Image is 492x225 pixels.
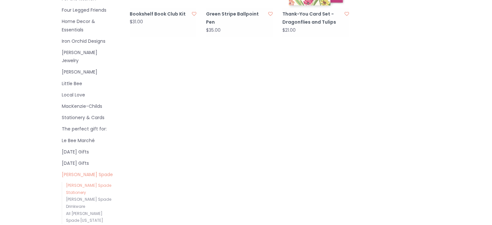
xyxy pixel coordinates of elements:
div: $35.00 [206,28,221,33]
a: MacKenzie-Childs [62,102,115,110]
a: Home Decor & Essentials [62,17,115,34]
a: [DATE] Gifts [62,148,115,156]
a: [PERSON_NAME] Spade [62,171,115,179]
a: [PERSON_NAME] Spade Stationery [66,183,111,195]
a: Add to wishlist [192,11,196,17]
a: All [PERSON_NAME] Spade [US_STATE] [66,211,103,223]
a: Thank-You Card Set - Dragonflies and Tulips [282,10,343,26]
a: Add to wishlist [268,11,273,17]
a: Four Legged Friends [62,6,115,14]
div: $31.00 [130,19,143,24]
a: [DATE] Gifts [62,159,115,167]
a: The perfect gift for: [62,125,115,133]
a: Le Bee Marché [62,137,115,145]
a: Stationery & Cards [62,114,115,122]
a: [PERSON_NAME] Spade Drinkware [66,197,111,209]
a: Add to wishlist [344,11,349,17]
a: [PERSON_NAME] [62,68,115,76]
a: Iron Orchid Designs [62,37,115,45]
a: Local Love [62,91,115,99]
a: Little Bee [62,80,115,88]
a: Bookshelf Book Club Kit [130,10,190,18]
a: [PERSON_NAME] Jewelry [62,49,115,65]
a: Green Stripe Ballpoint Pen [206,10,266,26]
div: $21.00 [282,28,296,33]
